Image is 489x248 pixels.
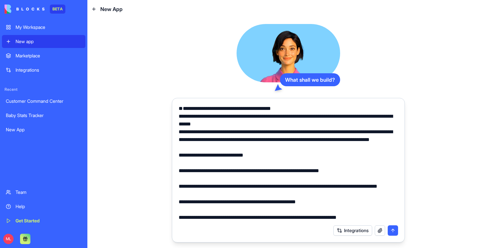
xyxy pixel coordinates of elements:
[333,225,372,236] button: Integrations
[3,234,14,244] span: ML
[16,24,82,30] div: My Workspace
[16,189,82,195] div: Team
[16,38,82,45] div: New app
[50,5,65,14] div: BETA
[2,95,85,108] a: Customer Command Center
[5,5,45,14] img: logo
[16,53,82,59] div: Marketplace
[6,98,82,104] div: Customer Command Center
[100,5,123,13] span: New App
[2,49,85,62] a: Marketplace
[5,5,65,14] a: BETA
[2,109,85,122] a: Baby Stats Tracker
[16,218,82,224] div: Get Started
[2,35,85,48] a: New app
[16,67,82,73] div: Integrations
[2,214,85,227] a: Get Started
[2,87,85,92] span: Recent
[6,126,82,133] div: New App
[16,203,82,210] div: Help
[2,186,85,199] a: Team
[2,21,85,34] a: My Workspace
[6,112,82,119] div: Baby Stats Tracker
[2,123,85,136] a: New App
[2,64,85,77] a: Integrations
[280,73,340,86] div: What shall we build?
[2,200,85,213] a: Help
